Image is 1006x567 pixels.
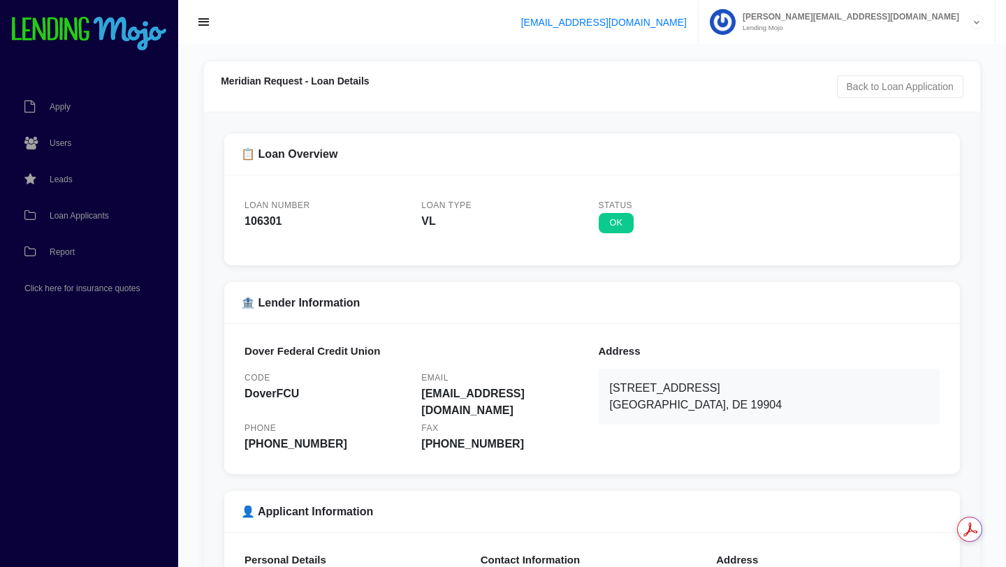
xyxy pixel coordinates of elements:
[241,505,943,518] h5: 👤 Applicant Information
[50,175,73,184] span: Leads
[837,75,963,98] a: Back to Loan Application
[599,213,634,233] span: OK
[599,345,940,358] h6: Address
[421,373,449,383] small: Email
[421,423,438,433] small: Fax
[245,373,270,383] small: Code
[421,436,585,452] div: [PHONE_NUMBER]
[241,147,943,161] h5: 📋 Loan Overview
[245,345,585,358] h6: Dover Federal Credit Union
[599,200,633,210] small: Status
[50,212,109,220] span: Loan Applicants
[736,24,959,31] small: Lending Mojo
[599,369,940,425] div: [STREET_ADDRESS] [GEOGRAPHIC_DATA], DE 19904
[521,17,687,28] a: [EMAIL_ADDRESS][DOMAIN_NAME]
[24,284,140,293] span: Click here for insurance quotes
[10,17,168,52] img: logo-small.png
[245,213,409,230] div: 106301
[245,385,409,402] div: DoverFCU
[50,103,71,111] span: Apply
[421,200,472,210] small: Loan Type
[710,9,736,35] img: Profile image
[50,248,75,256] span: Report
[245,200,310,210] small: Loan Number
[221,75,963,87] h3: Meridian Request - Loan Details
[736,13,959,21] span: [PERSON_NAME][EMAIL_ADDRESS][DOMAIN_NAME]
[241,296,943,309] h5: 🏦 Lender Information
[481,554,704,566] h6: Contact Information
[50,139,71,147] span: Users
[245,436,409,452] div: [PHONE_NUMBER]
[245,423,276,433] small: Phone
[716,554,940,566] h6: Address
[421,385,585,419] div: [EMAIL_ADDRESS][DOMAIN_NAME]
[245,554,468,566] h6: Personal Details
[421,213,585,230] div: VL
